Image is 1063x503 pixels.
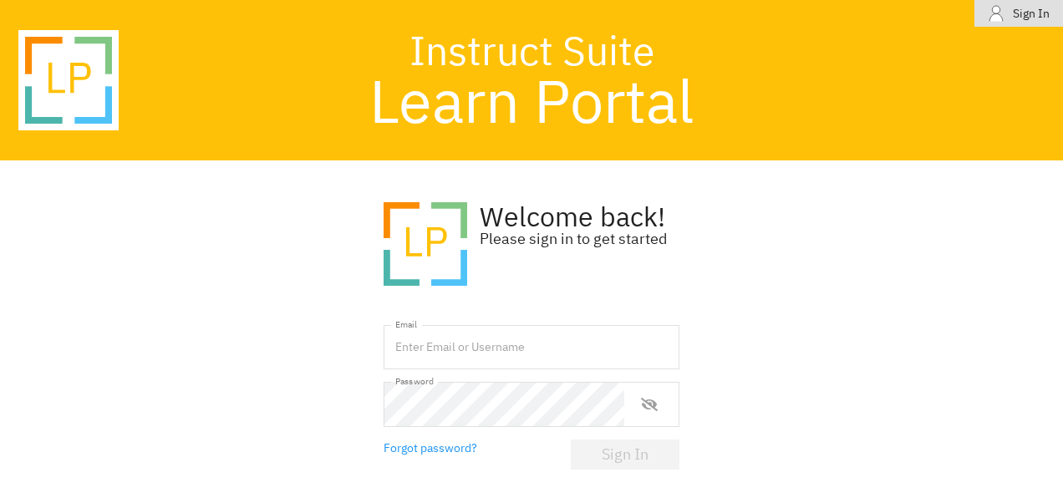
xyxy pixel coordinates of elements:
[384,325,679,370] input: Enter Email or Username
[480,202,667,231] div: Welcome back!
[384,439,511,470] a: Forgot password?
[1013,3,1050,24] div: Sign In
[480,231,667,247] div: Please sign in to get started
[631,386,668,423] button: show or hide password
[409,30,654,70] div: Instruct Suite
[369,70,694,130] div: Learn Portal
